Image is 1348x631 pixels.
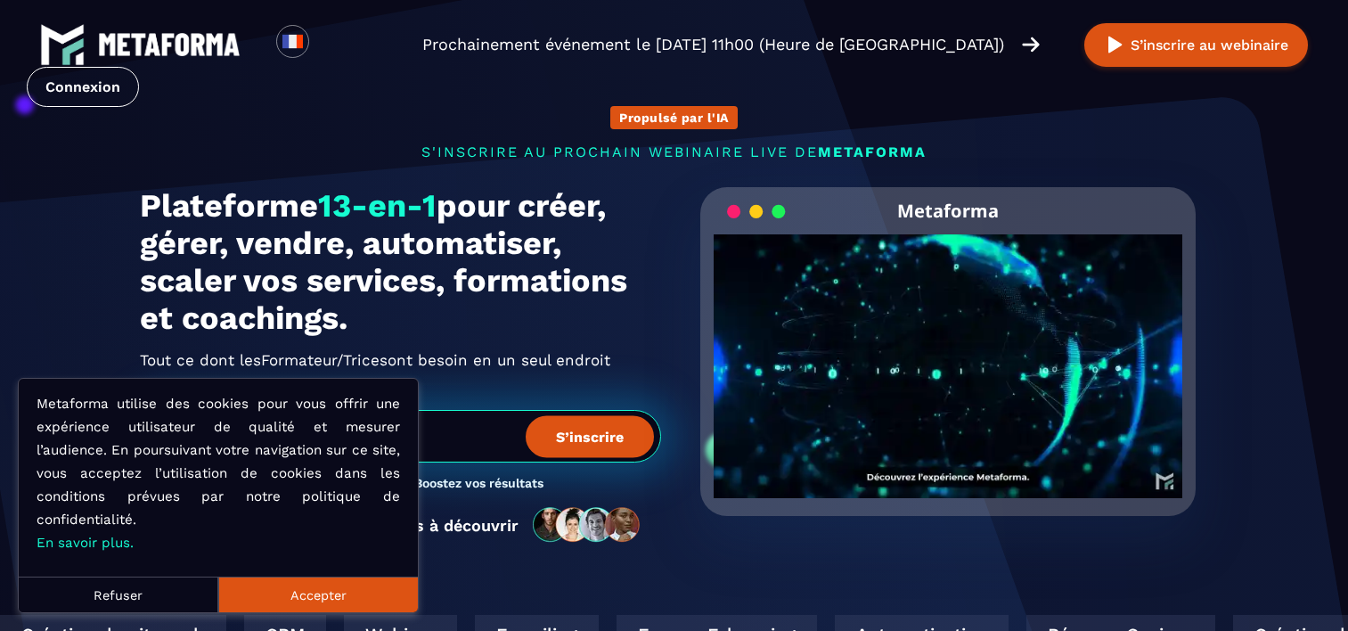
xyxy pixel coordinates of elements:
button: Accepter [218,577,418,612]
h2: Metaforma [897,187,999,234]
h3: Boostez vos résultats [414,476,543,493]
a: Connexion [27,67,139,107]
h1: Plateforme pour créer, gérer, vendre, automatiser, scaler vos services, formations et coachings. [140,187,661,337]
button: S’inscrire au webinaire [1084,23,1308,67]
img: arrow-right [1022,35,1040,54]
img: play [1104,34,1126,56]
img: fr [282,30,304,53]
span: Formateur/Trices [261,346,388,374]
h2: Tout ce dont les ont besoin en un seul endroit [140,346,661,374]
img: logo [40,22,85,67]
a: En savoir plus. [37,535,134,551]
span: 13-en-1 [318,187,437,225]
img: community-people [527,506,647,544]
button: S’inscrire [526,415,654,457]
video: Your browser does not support the video tag. [714,234,1183,469]
button: Refuser [19,577,218,612]
img: loading [727,203,786,220]
input: Search for option [324,34,338,55]
p: Prochainement événement le [DATE] 11h00 (Heure de [GEOGRAPHIC_DATA]) [422,32,1004,57]
p: Metaforma utilise des cookies pour vous offrir une expérience utilisateur de qualité et mesurer l... [37,392,400,554]
img: logo [98,33,241,56]
div: Search for option [309,25,353,64]
span: METAFORMA [818,143,927,160]
p: s'inscrire au prochain webinaire live de [140,143,1209,160]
